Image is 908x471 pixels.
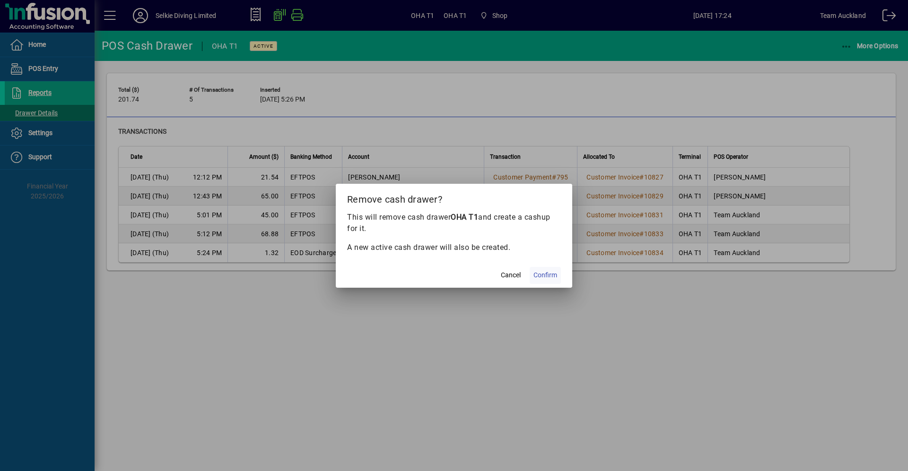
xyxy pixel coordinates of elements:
[347,212,561,234] p: This will remove cash drawer and create a cashup for it.
[451,213,478,222] b: OHA T1
[336,184,572,211] h2: Remove cash drawer?
[347,242,561,253] p: A new active cash drawer will also be created.
[496,267,526,284] button: Cancel
[530,267,561,284] button: Confirm
[533,270,557,280] span: Confirm
[501,270,521,280] span: Cancel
